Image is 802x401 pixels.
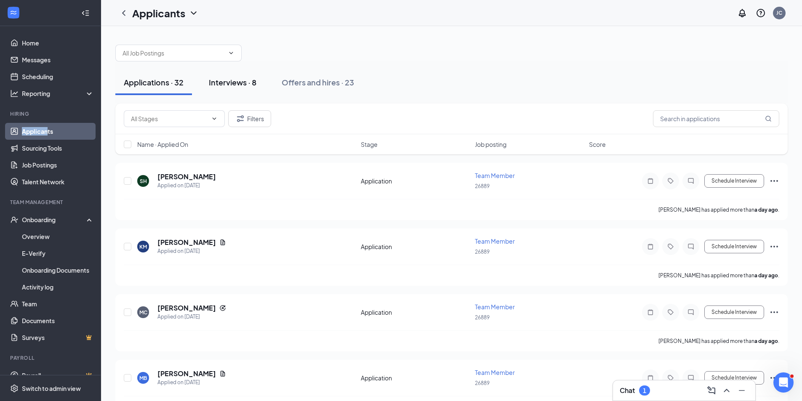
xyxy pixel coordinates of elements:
[209,77,256,88] div: Interviews · 8
[361,308,470,316] div: Application
[645,178,655,184] svg: Note
[22,68,94,85] a: Scheduling
[704,174,764,188] button: Schedule Interview
[228,50,234,56] svg: ChevronDown
[589,140,606,149] span: Score
[666,309,676,316] svg: Tag
[22,173,94,190] a: Talent Network
[722,385,732,396] svg: ChevronUp
[124,77,184,88] div: Applications · 32
[773,372,794,393] iframe: Intercom live chat
[139,374,147,382] div: MB
[157,303,216,313] h5: [PERSON_NAME]
[704,371,764,385] button: Schedule Interview
[686,178,696,184] svg: ChatInactive
[22,228,94,245] a: Overview
[754,338,778,344] b: a day ago
[131,114,208,123] input: All Stages
[475,183,490,189] span: 26889
[765,115,772,122] svg: MagnifyingGlass
[475,369,515,376] span: Team Member
[645,374,655,381] svg: Note
[475,237,515,245] span: Team Member
[361,140,378,149] span: Stage
[10,215,19,224] svg: UserCheck
[22,157,94,173] a: Job Postings
[22,89,94,98] div: Reporting
[658,206,779,213] p: [PERSON_NAME] has applied more than .
[475,172,515,179] span: Team Member
[361,242,470,251] div: Application
[666,243,676,250] svg: Tag
[776,9,782,16] div: JC
[10,199,92,206] div: Team Management
[157,378,226,387] div: Applied on [DATE]
[756,8,766,18] svg: QuestionInfo
[9,8,18,17] svg: WorkstreamLogo
[22,295,94,312] a: Team
[620,386,635,395] h3: Chat
[666,178,676,184] svg: Tag
[666,374,676,381] svg: Tag
[139,309,147,316] div: MC
[157,369,216,378] h5: [PERSON_NAME]
[119,8,129,18] svg: ChevronLeft
[686,243,696,250] svg: ChatInactive
[10,384,19,393] svg: Settings
[157,247,226,255] div: Applied on [DATE]
[769,373,779,383] svg: Ellipses
[22,245,94,262] a: E-Verify
[769,176,779,186] svg: Ellipses
[658,337,779,345] p: [PERSON_NAME] has applied more than .
[22,384,81,393] div: Switch to admin view
[22,262,94,279] a: Onboarding Documents
[228,110,271,127] button: Filter Filters
[653,110,779,127] input: Search in applications
[645,243,655,250] svg: Note
[361,374,470,382] div: Application
[235,114,245,124] svg: Filter
[189,8,199,18] svg: ChevronDown
[139,243,147,250] div: KM
[22,140,94,157] a: Sourcing Tools
[282,77,354,88] div: Offers and hires · 23
[22,51,94,68] a: Messages
[361,177,470,185] div: Application
[157,313,226,321] div: Applied on [DATE]
[10,110,92,117] div: Hiring
[705,384,718,397] button: ComposeMessage
[22,329,94,346] a: SurveysCrown
[686,374,696,381] svg: ChatInactive
[137,140,188,149] span: Name · Applied On
[157,172,216,181] h5: [PERSON_NAME]
[704,305,764,319] button: Schedule Interview
[706,385,717,396] svg: ComposeMessage
[686,309,696,316] svg: ChatInactive
[475,303,515,311] span: Team Member
[140,178,147,185] div: SH
[475,140,506,149] span: Job posting
[475,314,490,321] span: 26889
[754,272,778,279] b: a day ago
[22,35,94,51] a: Home
[737,385,747,396] svg: Minimize
[132,6,185,20] h1: Applicants
[769,242,779,252] svg: Ellipses
[211,115,218,122] svg: ChevronDown
[22,312,94,329] a: Documents
[769,307,779,317] svg: Ellipses
[720,384,733,397] button: ChevronUp
[157,238,216,247] h5: [PERSON_NAME]
[81,9,90,17] svg: Collapse
[157,181,216,190] div: Applied on [DATE]
[475,249,490,255] span: 26889
[645,309,655,316] svg: Note
[643,387,646,394] div: 1
[22,279,94,295] a: Activity log
[22,367,94,384] a: PayrollCrown
[219,305,226,311] svg: Reapply
[10,354,92,361] div: Payroll
[704,240,764,253] button: Schedule Interview
[737,8,747,18] svg: Notifications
